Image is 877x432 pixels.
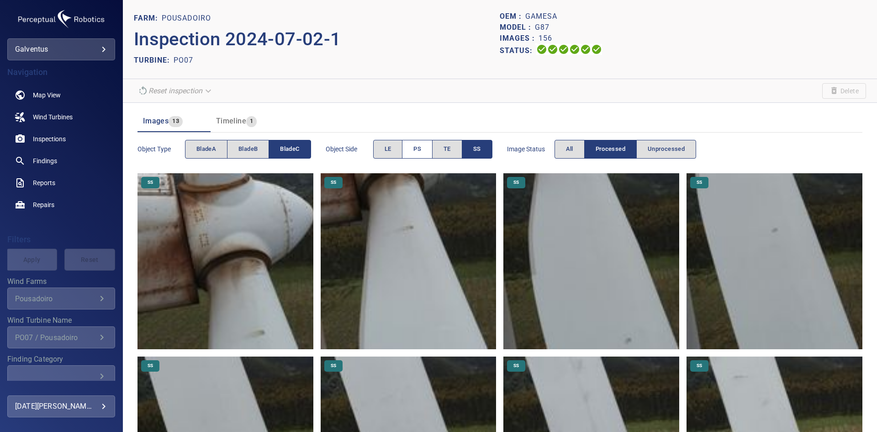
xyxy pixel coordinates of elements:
[246,116,257,127] span: 1
[227,140,269,159] button: bladeB
[7,326,115,348] div: Wind Turbine Name
[580,44,591,55] svg: Matching 100%
[185,140,227,159] button: bladeA
[462,140,492,159] button: SS
[142,179,158,186] span: SS
[216,117,246,125] span: Timeline
[535,22,549,33] p: G87
[7,278,115,285] label: Wind Farms
[134,13,162,24] p: FARM:
[591,44,602,55] svg: Classification 100%
[432,140,462,159] button: TE
[691,179,708,186] span: SS
[596,144,625,155] span: Processed
[373,140,492,159] div: objectSide
[555,140,697,159] div: imageStatus
[169,116,183,127] span: 13
[555,140,585,159] button: All
[584,140,637,159] button: Processed
[525,11,557,22] p: Gamesa
[500,22,535,33] p: Model :
[326,144,373,154] span: Object Side
[134,26,500,53] p: Inspection 2024-07-02-1
[196,144,216,155] span: bladeA
[325,363,342,369] span: SS
[280,144,299,155] span: bladeC
[238,144,258,155] span: bladeB
[7,235,115,244] h4: Filters
[33,91,61,100] span: Map View
[7,84,115,106] a: map noActive
[33,200,54,209] span: Repairs
[33,134,66,144] span: Inspections
[7,38,115,60] div: galventus
[402,140,433,159] button: PS
[134,83,217,99] div: Unable to reset the inspection due to your user permissions
[7,106,115,128] a: windturbines noActive
[325,179,342,186] span: SS
[16,7,107,31] img: galventus-logo
[142,363,158,369] span: SS
[174,55,193,66] p: PO07
[648,144,685,155] span: Unprocessed
[558,44,569,55] svg: Selecting 100%
[7,317,115,324] label: Wind Turbine Name
[413,144,421,155] span: PS
[500,44,536,57] p: Status:
[7,68,115,77] h4: Navigation
[7,356,115,363] label: Finding Category
[137,144,185,154] span: Object type
[134,83,217,99] div: Reset inspection
[15,42,107,57] div: galventus
[539,33,552,44] p: 156
[507,144,555,154] span: Image Status
[33,112,73,122] span: Wind Turbines
[508,179,524,186] span: SS
[444,144,451,155] span: TE
[547,44,558,55] svg: Data Formatted 100%
[373,140,403,159] button: LE
[691,363,708,369] span: SS
[7,172,115,194] a: reports noActive
[185,140,311,159] div: objectType
[569,44,580,55] svg: ML Processing 100%
[7,365,115,387] div: Finding Category
[148,86,202,95] em: Reset inspection
[15,294,96,303] div: Pousadoiro
[15,333,96,342] div: PO07 / Pousadoiro
[822,83,866,99] span: Unable to delete the inspection due to your user permissions
[134,55,174,66] p: TURBINE:
[508,363,524,369] span: SS
[473,144,481,155] span: SS
[7,128,115,150] a: inspections noActive
[385,144,391,155] span: LE
[7,288,115,309] div: Wind Farms
[33,156,57,165] span: Findings
[566,144,573,155] span: All
[269,140,311,159] button: bladeC
[500,33,539,44] p: Images :
[162,13,211,24] p: Pousadoiro
[7,194,115,216] a: repairs noActive
[143,117,169,125] span: Images
[15,399,107,414] div: [DATE][PERSON_NAME]
[33,178,55,187] span: Reports
[636,140,696,159] button: Unprocessed
[7,150,115,172] a: findings noActive
[536,44,547,55] svg: Uploading 100%
[500,11,525,22] p: OEM :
